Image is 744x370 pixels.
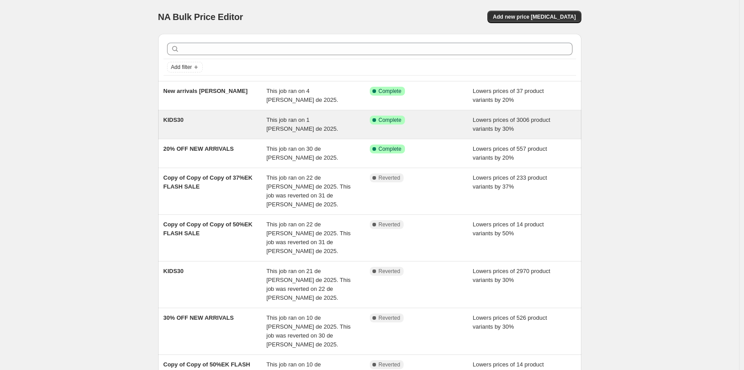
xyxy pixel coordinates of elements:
[266,268,351,301] span: This job ran on 21 de [PERSON_NAME] de 2025. This job was reverted on 22 de [PERSON_NAME] de 2025.
[158,12,243,22] span: NA Bulk Price Editor
[473,174,547,190] span: Lowers prices of 233 product variants by 37%
[473,145,547,161] span: Lowers prices of 557 product variants by 20%
[266,145,338,161] span: This job ran on 30 de [PERSON_NAME] de 2025.
[266,117,338,132] span: This job ran on 1 [PERSON_NAME] de 2025.
[473,314,547,330] span: Lowers prices of 526 product variants by 30%
[164,145,234,152] span: 20% OFF NEW ARRIVALS
[379,145,401,153] span: Complete
[473,268,550,283] span: Lowers prices of 2970 product variants by 30%
[473,221,544,237] span: Lowers prices of 14 product variants by 50%
[266,174,351,208] span: This job ran on 22 de [PERSON_NAME] de 2025. This job was reverted on 31 de [PERSON_NAME] de 2025.
[379,117,401,124] span: Complete
[487,11,581,23] button: Add new price [MEDICAL_DATA]
[473,88,544,103] span: Lowers prices of 37 product variants by 20%
[379,88,401,95] span: Complete
[167,62,203,72] button: Add filter
[171,64,192,71] span: Add filter
[164,221,253,237] span: Copy of Copy of Copy of 50%EK FLASH SALE
[266,314,351,348] span: This job ran on 10 de [PERSON_NAME] de 2025. This job was reverted on 30 de [PERSON_NAME] de 2025.
[164,268,184,274] span: KIDS30
[164,174,253,190] span: Copy of Copy of Copy of 37%EK FLASH SALE
[493,13,576,20] span: Add new price [MEDICAL_DATA]
[379,361,401,368] span: Reverted
[164,88,248,94] span: New arrivals [PERSON_NAME]
[164,117,184,123] span: KIDS30
[379,174,401,181] span: Reverted
[379,314,401,322] span: Reverted
[164,314,234,321] span: 30% OFF NEW ARRIVALS
[266,221,351,254] span: This job ran on 22 de [PERSON_NAME] de 2025. This job was reverted on 31 de [PERSON_NAME] de 2025.
[379,268,401,275] span: Reverted
[266,88,338,103] span: This job ran on 4 [PERSON_NAME] de 2025.
[379,221,401,228] span: Reverted
[473,117,550,132] span: Lowers prices of 3006 product variants by 30%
